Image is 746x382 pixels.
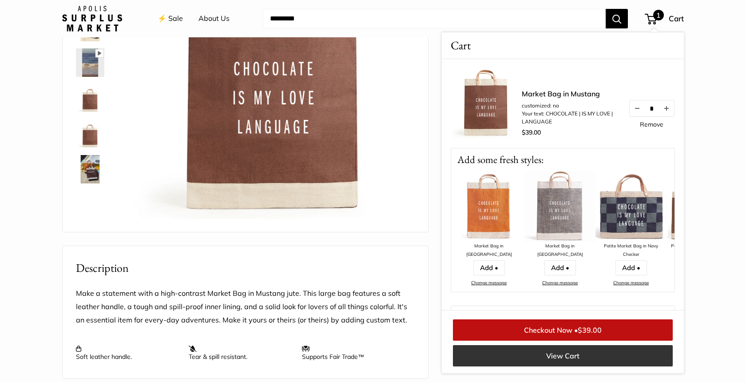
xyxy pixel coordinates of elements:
[451,37,471,54] span: Cart
[522,102,619,110] li: customized: no
[74,118,106,150] a: Market Bag in Mustang
[522,88,619,99] a: Market Bag in Mustang
[76,119,104,148] img: Market Bag in Mustang
[76,155,104,183] img: Market Bag in Mustang
[74,153,106,185] a: Market Bag in Mustang
[578,326,602,334] span: $39.00
[595,242,667,259] div: Petite Market Bag in Navy Checker
[62,6,122,32] img: Apolis: Surplus Market
[524,242,595,259] div: Market Bag in [GEOGRAPHIC_DATA]
[653,10,664,20] span: 1
[606,9,628,28] button: Search
[613,280,649,286] a: Change message
[522,110,619,126] li: Your text: CHOCOLATE | IS MY LOVE | LANGUAGE
[198,12,230,25] a: About Us
[640,121,663,127] a: Remove
[630,100,645,116] button: Decrease quantity by 1
[453,345,673,366] a: View Cart
[453,242,524,259] div: Market Bag in [GEOGRAPHIC_DATA]
[263,9,606,28] input: Search...
[659,100,674,116] button: Increase quantity by 1
[669,14,684,23] span: Cart
[542,280,578,286] a: Change message
[74,82,106,114] a: description_Seal of authenticity printed on the backside of every bag.
[473,260,505,275] a: Add •
[189,345,293,361] p: Tear & spill resistant.
[76,84,104,112] img: description_Seal of authenticity printed on the backside of every bag.
[451,148,675,171] p: Add some fresh styles:
[76,48,104,77] img: Market Bag in Mustang
[302,345,406,361] p: Supports Fair Trade™
[646,12,684,26] a: 1 Cart
[76,345,180,361] p: Soft leather handle.
[76,287,415,327] p: Make a statement with a high-contrast Market Bag in Mustang jute. This large bag features a soft ...
[453,319,673,341] a: Checkout Now •$39.00
[471,280,507,286] a: Change message
[76,259,415,277] h2: Description
[667,242,738,251] div: Petite Market Bag in Mustang
[544,260,576,275] a: Add •
[615,260,647,275] a: Add •
[74,47,106,79] a: Market Bag in Mustang
[645,104,659,112] input: Quantity
[522,128,541,136] span: $39.00
[158,12,183,25] a: ⚡️ Sale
